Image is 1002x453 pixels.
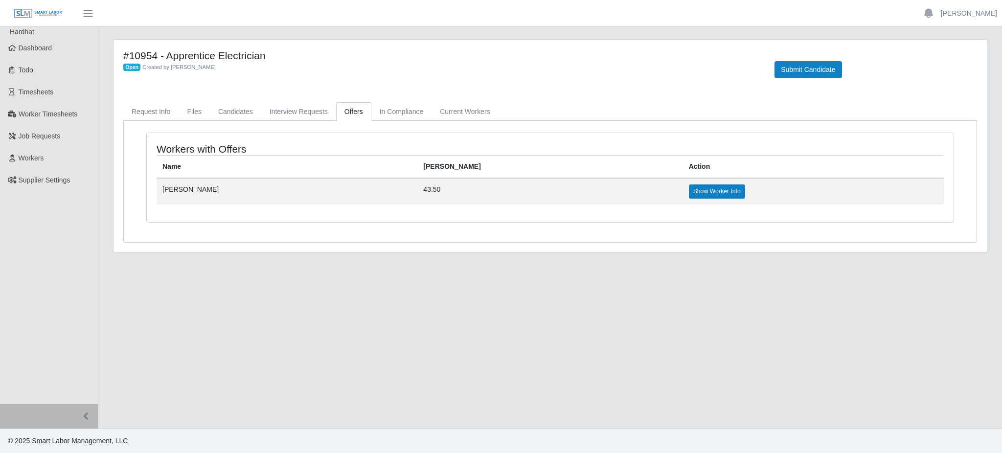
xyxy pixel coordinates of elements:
[157,178,417,204] td: [PERSON_NAME]
[123,64,140,71] span: Open
[941,8,997,19] a: [PERSON_NAME]
[19,154,44,162] span: Workers
[371,102,432,121] a: In Compliance
[179,102,210,121] a: Files
[10,28,34,36] span: Hardhat
[19,110,77,118] span: Worker Timesheets
[19,132,61,140] span: Job Requests
[689,184,745,198] a: Show Worker Info
[417,178,683,204] td: 43.50
[19,44,52,52] span: Dashboard
[432,102,498,121] a: Current Workers
[8,437,128,445] span: © 2025 Smart Labor Management, LLC
[123,49,760,62] h4: #10954 - Apprentice Electrician
[210,102,261,121] a: Candidates
[19,66,33,74] span: Todo
[19,88,54,96] span: Timesheets
[142,64,216,70] span: Created by [PERSON_NAME]
[157,143,476,155] h4: Workers with Offers
[774,61,842,78] button: Submit Candidate
[336,102,371,121] a: Offers
[157,156,417,179] th: Name
[19,176,70,184] span: Supplier Settings
[261,102,336,121] a: Interview Requests
[683,156,944,179] th: Action
[123,102,179,121] a: Request Info
[14,8,63,19] img: SLM Logo
[417,156,683,179] th: [PERSON_NAME]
